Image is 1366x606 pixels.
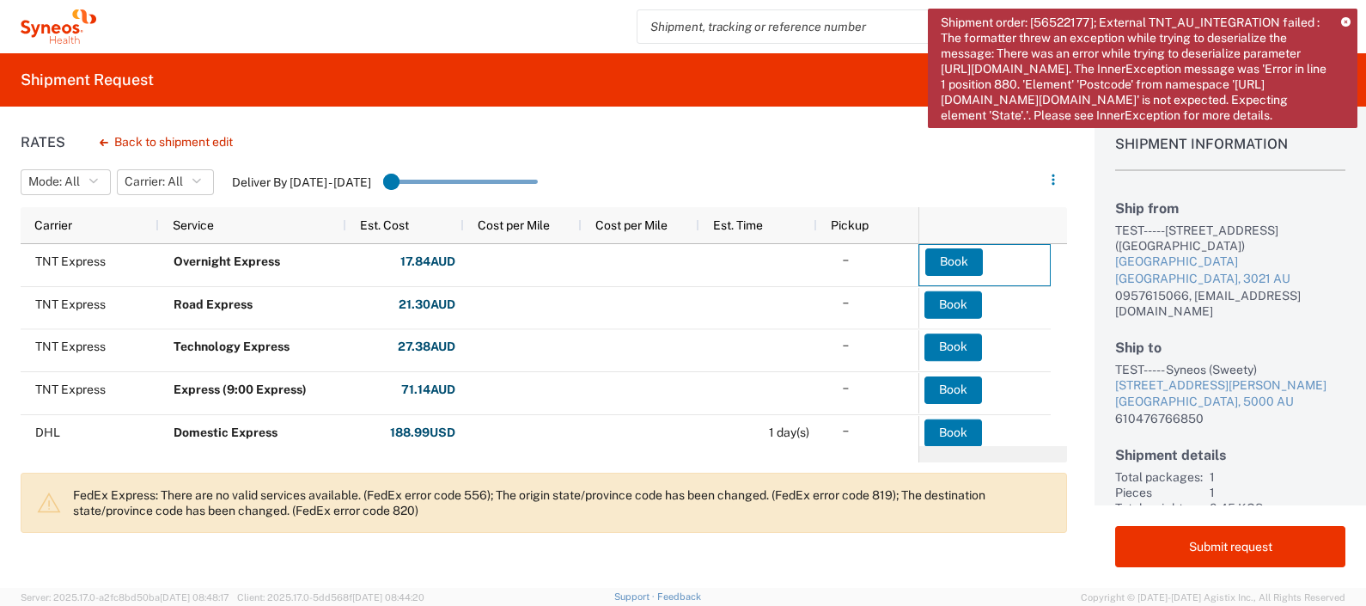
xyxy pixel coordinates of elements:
label: Deliver By [DATE] - [DATE] [232,174,371,190]
span: [DATE] 08:48:17 [160,592,229,603]
span: Pickup [831,218,869,232]
a: [GEOGRAPHIC_DATA][GEOGRAPHIC_DATA], 3021 AU [1115,254,1345,287]
span: Est. Cost [360,218,409,232]
span: TNT Express [35,254,106,268]
b: Road Express [174,297,253,311]
button: Book [924,334,982,361]
strong: 17.84 AUD [400,254,455,270]
b: Overnight Express [174,254,280,268]
button: Submit request [1115,526,1345,567]
b: Domestic Express [174,425,277,439]
div: 1 [1210,469,1345,485]
div: Total weight: [1115,500,1203,516]
button: 71.14AUD [400,376,456,404]
button: 17.84AUD [399,248,456,276]
h1: Rates [21,134,65,150]
button: 27.38AUD [397,334,456,361]
strong: 21.30 AUD [399,297,455,313]
span: Est. Time [713,218,763,232]
button: Book [925,248,983,276]
button: Book [924,419,982,446]
span: Carrier: All [125,174,183,190]
h2: Ship to [1115,340,1345,356]
button: Back to shipment edit [86,127,247,157]
button: Book [924,291,982,318]
span: Cost per Mile [478,218,550,232]
h2: Shipment details [1115,447,1345,463]
div: [GEOGRAPHIC_DATA], 5000 AU [1115,394,1345,411]
span: Service [173,218,214,232]
div: [STREET_ADDRESS][PERSON_NAME] [1115,377,1345,395]
div: TEST-----[STREET_ADDRESS] ([GEOGRAPHIC_DATA]) [1115,223,1345,254]
span: TNT Express [35,297,106,311]
b: Technology Express [174,340,290,353]
span: DHL [35,425,60,439]
div: 0.45 KGS [1210,500,1345,516]
button: 21.30AUD [398,291,456,318]
button: Carrier: All [117,169,214,195]
span: 1 day(s) [769,425,809,439]
span: Carrier [34,218,72,232]
h1: Shipment Information [1115,136,1345,171]
span: Mode: All [28,174,80,190]
strong: 27.38 AUD [398,339,455,355]
strong: 188.99 USD [390,425,455,441]
span: Client: 2025.17.0-5dd568f [237,592,424,603]
span: Cost per Mile [595,218,668,232]
button: 188.99USD [389,419,456,446]
a: Support [614,591,657,602]
a: Feedback [657,591,701,602]
input: Shipment, tracking or reference number [637,10,1082,43]
div: 1 [1210,485,1345,500]
div: Pieces [1115,485,1203,500]
h2: Ship from [1115,200,1345,217]
span: TNT Express [35,383,106,396]
p: FedEx Express: There are no valid services available. (FedEx error code 556); The origin state/pr... [73,487,1052,518]
div: [GEOGRAPHIC_DATA], 3021 AU [1115,271,1345,288]
div: TEST----- Syneos (Sweety) [1115,362,1345,377]
span: Shipment order: [56522177]; External TNT_AU_INTEGRATION failed : The formatter threw an exception... [941,15,1329,123]
span: Copyright © [DATE]-[DATE] Agistix Inc., All Rights Reserved [1081,590,1345,605]
div: [GEOGRAPHIC_DATA] [1115,254,1345,271]
button: Mode: All [21,169,111,195]
span: TNT Express [35,340,106,353]
div: Domestic Express [174,442,277,460]
a: [STREET_ADDRESS][PERSON_NAME][GEOGRAPHIC_DATA], 5000 AU [1115,377,1345,411]
span: [DATE] 08:44:20 [352,592,424,603]
b: Express (9:00 Express) [174,383,307,396]
h2: Shipment Request [21,70,154,90]
button: Book [924,376,982,404]
div: 0957615066, [EMAIL_ADDRESS][DOMAIN_NAME] [1115,288,1345,319]
strong: 71.14 AUD [401,382,455,398]
span: Server: 2025.17.0-a2fc8bd50ba [21,592,229,603]
div: 610476766850 [1115,411,1345,426]
div: Total packages: [1115,469,1203,485]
